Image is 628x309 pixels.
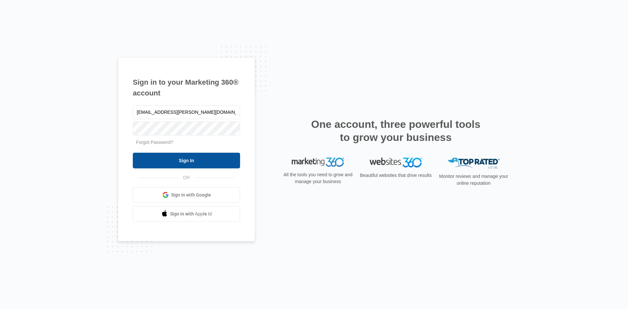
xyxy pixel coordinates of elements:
h2: One account, three powerful tools to grow your business [309,118,482,144]
img: Marketing 360 [292,158,344,167]
input: Sign In [133,153,240,168]
span: OR [179,174,195,181]
span: Sign in with Google [171,192,211,198]
input: Email [133,105,240,119]
img: Websites 360 [370,158,422,167]
a: Sign in with Google [133,187,240,203]
a: Forgot Password? [136,140,173,145]
p: Beautiful websites that drive results [359,172,432,179]
a: Sign in with Apple Id [133,206,240,222]
p: All the tools you need to grow and manage your business [281,171,355,185]
p: Monitor reviews and manage your online reputation [437,173,510,187]
span: Sign in with Apple Id [170,211,212,217]
h1: Sign in to your Marketing 360® account [133,77,240,98]
img: Top Rated Local [447,158,500,168]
